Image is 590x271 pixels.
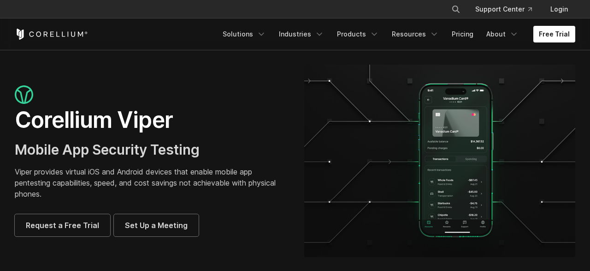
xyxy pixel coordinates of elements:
[468,1,539,18] a: Support Center
[543,1,575,18] a: Login
[15,106,286,134] h1: Corellium Viper
[273,26,330,42] a: Industries
[304,65,575,257] img: viper_hero
[481,26,524,42] a: About
[125,220,188,231] span: Set Up a Meeting
[331,26,384,42] a: Products
[440,1,575,18] div: Navigation Menu
[15,166,286,199] p: Viper provides virtual iOS and Android devices that enable mobile app pentesting capabilities, sp...
[15,214,110,236] a: Request a Free Trial
[15,29,88,40] a: Corellium Home
[15,85,33,104] img: viper_icon_large
[217,26,271,42] a: Solutions
[15,141,200,158] span: Mobile App Security Testing
[446,26,479,42] a: Pricing
[533,26,575,42] a: Free Trial
[114,214,199,236] a: Set Up a Meeting
[386,26,444,42] a: Resources
[448,1,464,18] button: Search
[217,26,575,42] div: Navigation Menu
[26,220,99,231] span: Request a Free Trial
